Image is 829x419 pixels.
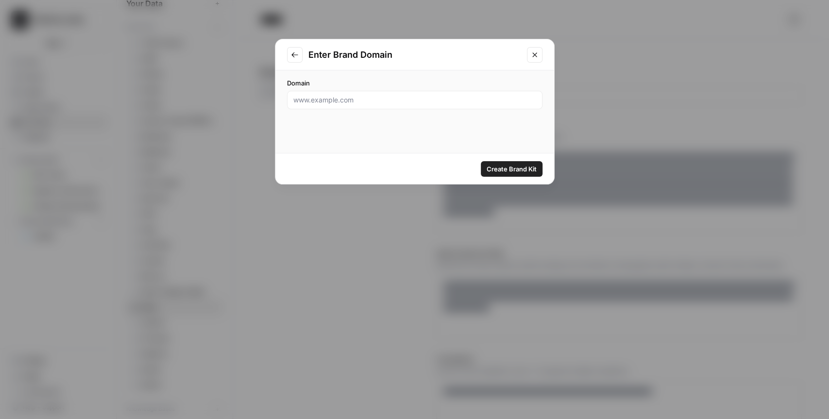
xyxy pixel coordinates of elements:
[287,47,303,63] button: Go to previous step
[287,78,542,88] label: Domain
[293,95,536,105] input: www.example.com
[308,48,521,62] h2: Enter Brand Domain
[487,164,537,174] span: Create Brand Kit
[527,47,542,63] button: Close modal
[481,161,542,177] button: Create Brand Kit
